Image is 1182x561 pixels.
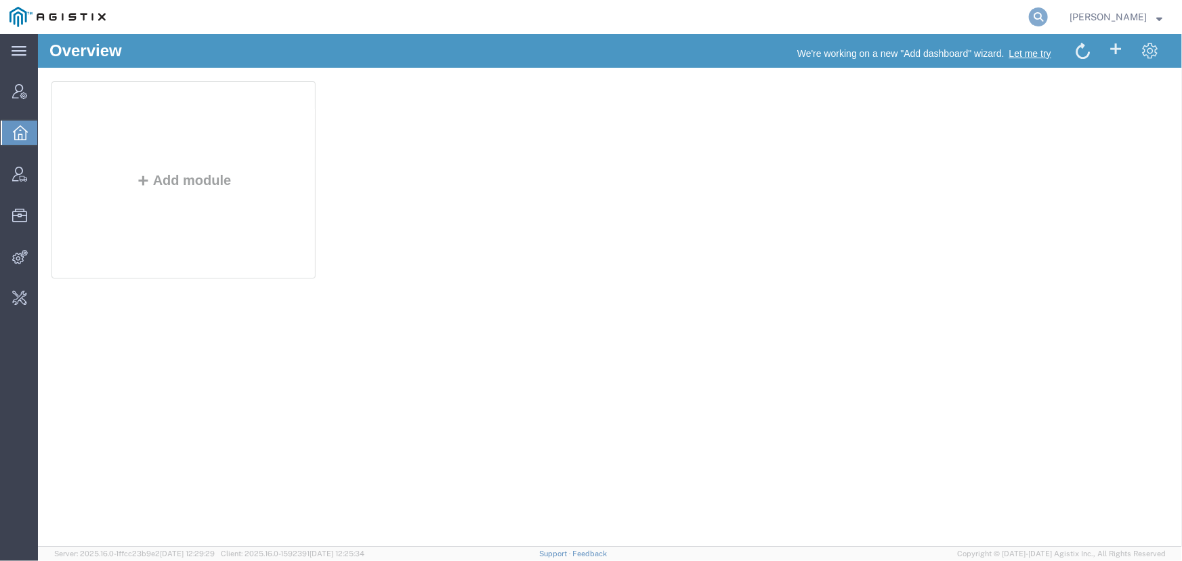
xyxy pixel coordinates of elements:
button: [PERSON_NAME] [1069,9,1163,25]
span: Client: 2025.16.0-1592391 [221,549,364,558]
a: Feedback [573,549,608,558]
a: Support [539,549,573,558]
span: [DATE] 12:25:34 [310,549,364,558]
span: [DATE] 12:29:29 [160,549,215,558]
iframe: FS Legacy Container [38,34,1182,547]
span: Copyright © [DATE]-[DATE] Agistix Inc., All Rights Reserved [957,548,1166,560]
span: Jenneffer Jahraus [1070,9,1147,24]
button: Add module [94,139,198,154]
img: logo [9,7,106,27]
span: Server: 2025.16.0-1ffcc23b9e2 [54,549,215,558]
